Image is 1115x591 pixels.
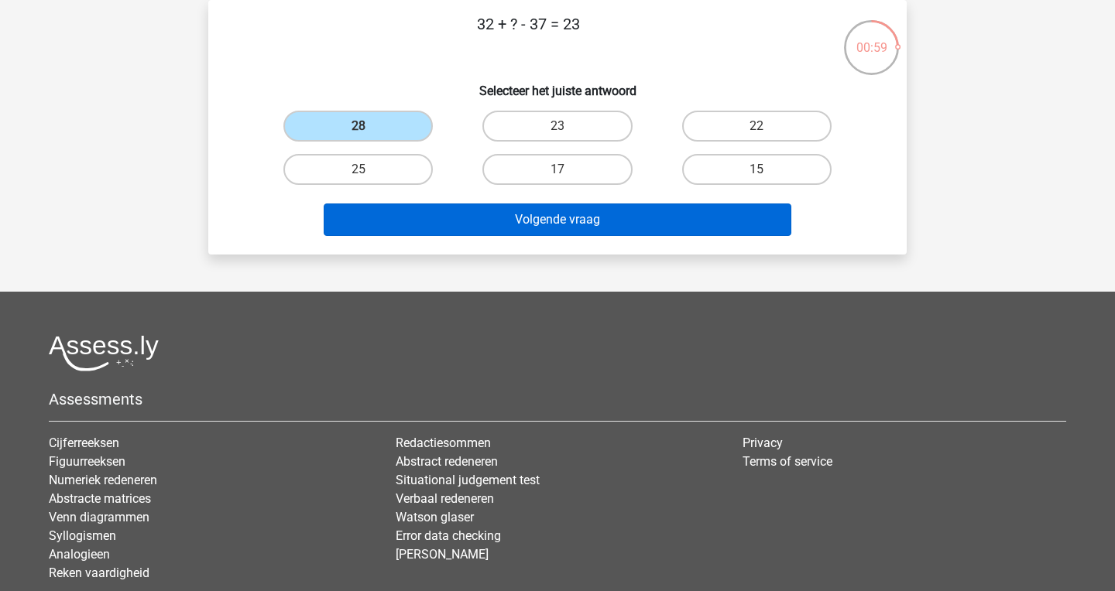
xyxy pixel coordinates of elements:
[324,203,792,236] button: Volgende vraag
[49,335,159,371] img: Assessly logo
[49,491,151,506] a: Abstracte matrices
[233,12,824,59] p: 32 + ? - 37 = 23
[49,454,125,469] a: Figuurreeksen
[233,71,882,98] h6: Selecteer het juiste antwoord
[682,111,832,142] label: 22
[396,547,489,562] a: [PERSON_NAME]
[396,454,498,469] a: Abstract redeneren
[396,528,501,543] a: Error data checking
[283,111,433,142] label: 28
[396,491,494,506] a: Verbaal redeneren
[743,436,783,450] a: Privacy
[49,528,116,543] a: Syllogismen
[49,473,157,487] a: Numeriek redeneren
[396,473,540,487] a: Situational judgement test
[842,19,901,57] div: 00:59
[49,510,149,524] a: Venn diagrammen
[49,565,149,580] a: Reken vaardigheid
[49,436,119,450] a: Cijferreeksen
[396,510,474,524] a: Watson glaser
[682,154,832,185] label: 15
[49,390,1066,408] h5: Assessments
[396,436,491,450] a: Redactiesommen
[743,454,832,469] a: Terms of service
[283,154,433,185] label: 25
[482,111,632,142] label: 23
[49,547,110,562] a: Analogieen
[482,154,632,185] label: 17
